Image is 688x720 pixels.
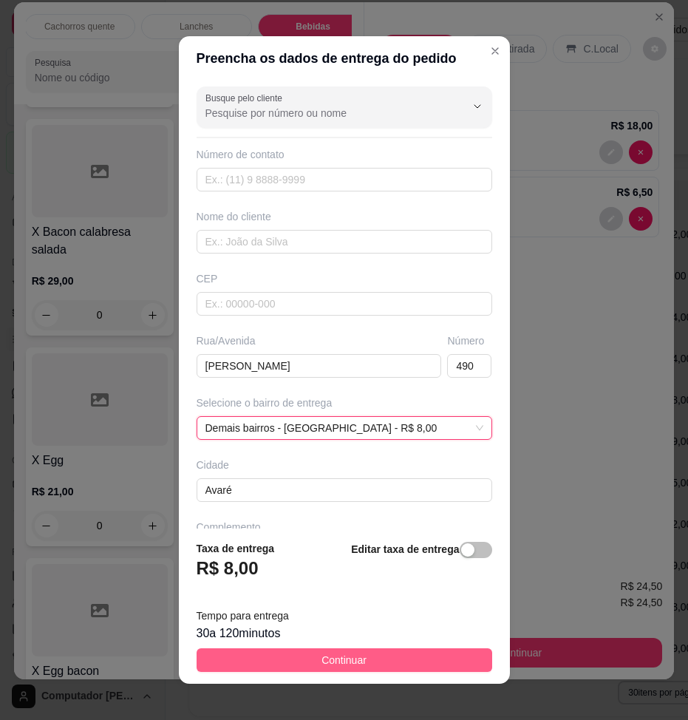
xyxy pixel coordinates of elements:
input: Ex.: Rua Oscar Freire [197,354,442,378]
h3: R$ 8,00 [197,557,259,580]
div: Cidade [197,458,492,472]
span: Demais bairros - Avaré - R$ 8,00 [205,417,483,439]
div: Complemento [197,520,492,534]
label: Busque pelo cliente [205,92,287,104]
button: Continuar [197,648,492,672]
strong: Editar taxa de entrega [351,543,459,555]
div: Nome do cliente [197,209,492,224]
input: Ex.: 00000-000 [197,292,492,316]
div: 30 a 120 minutos [197,625,492,642]
span: Continuar [321,652,367,668]
div: Número [447,333,491,348]
div: Rua/Avenida [197,333,442,348]
div: CEP [197,271,492,286]
span: Tempo para entrega [197,610,289,622]
input: Busque pelo cliente [205,106,442,120]
input: Ex.: Santo André [197,478,492,502]
button: Show suggestions [466,95,489,118]
input: Ex.: (11) 9 8888-9999 [197,168,492,191]
div: Selecione o bairro de entrega [197,395,492,410]
input: Ex.: 44 [447,354,491,378]
button: Close [483,39,507,63]
strong: Taxa de entrega [197,543,275,554]
header: Preencha os dados de entrega do pedido [179,36,510,81]
input: Ex.: João da Silva [197,230,492,254]
div: Número de contato [197,147,492,162]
